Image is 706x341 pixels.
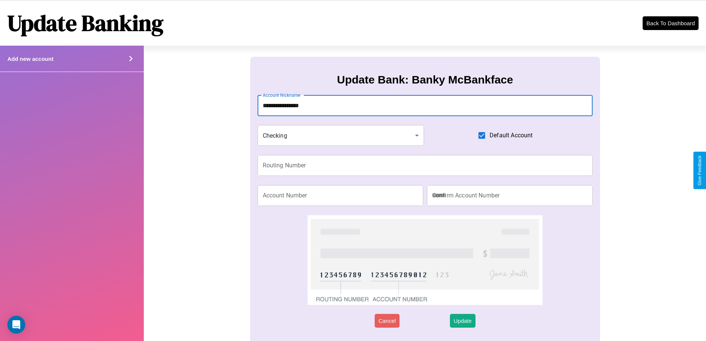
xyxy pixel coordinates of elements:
label: Account Nickname [263,92,301,98]
h4: Add new account [7,56,53,62]
button: Update [450,314,475,328]
h1: Update Banking [7,8,163,38]
button: Cancel [375,314,400,328]
h3: Update Bank: Banky McBankface [337,73,513,86]
div: Checking [258,125,424,146]
span: Default Account [490,131,533,140]
img: check [308,215,542,305]
div: Give Feedback [697,155,702,186]
div: Open Intercom Messenger [7,316,25,334]
button: Back To Dashboard [643,16,699,30]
